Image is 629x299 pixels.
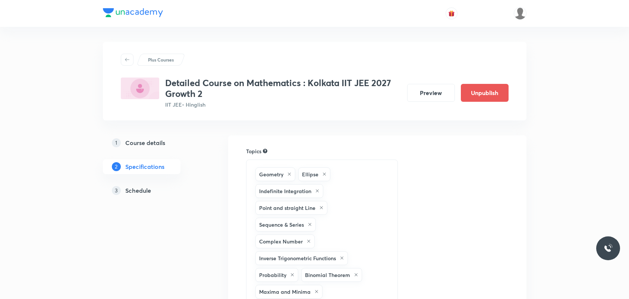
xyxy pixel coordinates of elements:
[448,10,455,17] img: avatar
[112,138,121,147] p: 1
[148,56,174,63] p: Plus Courses
[305,271,350,279] h6: Binomial Theorem
[165,78,401,99] h3: Detailed Course on Mathematics : Kolkata IIT JEE 2027 Growth 2
[259,204,315,212] h6: Point and straight Line
[407,84,455,102] button: Preview
[121,78,159,99] img: 68B5878B-BD32-4AC5-BC51-406C6CB30E20_plus.png
[103,183,204,198] a: 3Schedule
[259,237,303,245] h6: Complex Number
[103,8,163,19] a: Company Logo
[112,162,121,171] p: 2
[446,7,457,19] button: avatar
[263,148,267,154] div: Search for topics
[259,221,304,229] h6: Sequence & Series
[112,186,121,195] p: 3
[125,186,151,195] h5: Schedule
[259,254,336,262] h6: Inverse Trigonometric Functions
[302,170,318,178] h6: Ellipse
[259,271,286,279] h6: Probability
[461,84,509,102] button: Unpublish
[125,138,165,147] h5: Course details
[246,147,261,155] h6: Topics
[103,8,163,17] img: Company Logo
[259,187,311,195] h6: Indefinite Integration
[165,101,401,108] p: IIT JEE • Hinglish
[259,170,283,178] h6: Geometry
[514,7,526,20] img: snigdha
[259,288,311,296] h6: Maxima and Minima
[604,244,613,253] img: ttu
[125,162,164,171] h5: Specifications
[103,135,204,150] a: 1Course details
